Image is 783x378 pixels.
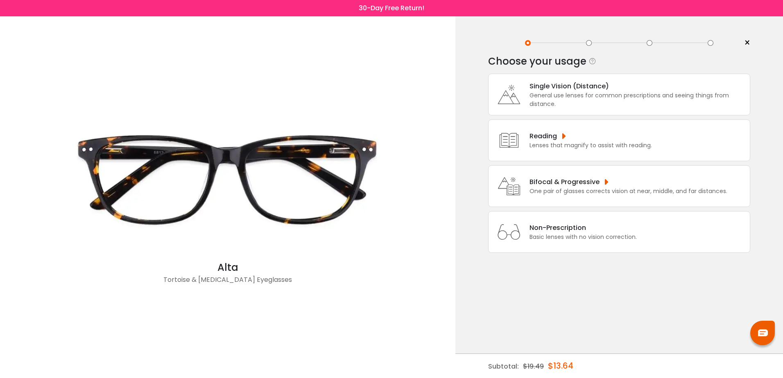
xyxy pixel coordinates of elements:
div: Basic lenses with no vision correction. [530,233,637,241]
div: Choose your usage [488,53,586,70]
a: × [738,37,750,49]
div: Non-Prescription [530,223,637,233]
img: Tortoise Alta - Acetate Eyeglasses [64,97,391,260]
img: chat [758,329,768,336]
div: Alta [64,260,391,275]
div: One pair of glasses corrects vision at near, middle, and far distances. [530,187,727,196]
div: Reading [530,131,652,141]
div: Tortoise & [MEDICAL_DATA] Eyeglasses [64,275,391,291]
span: × [744,37,750,49]
div: $13.64 [548,354,573,378]
div: Single Vision (Distance) [530,81,746,91]
div: Lenses that magnify to assist with reading. [530,141,652,150]
div: General use lenses for common prescriptions and seeing things from distance. [530,91,746,108]
div: Bifocal & Progressive [530,177,727,187]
